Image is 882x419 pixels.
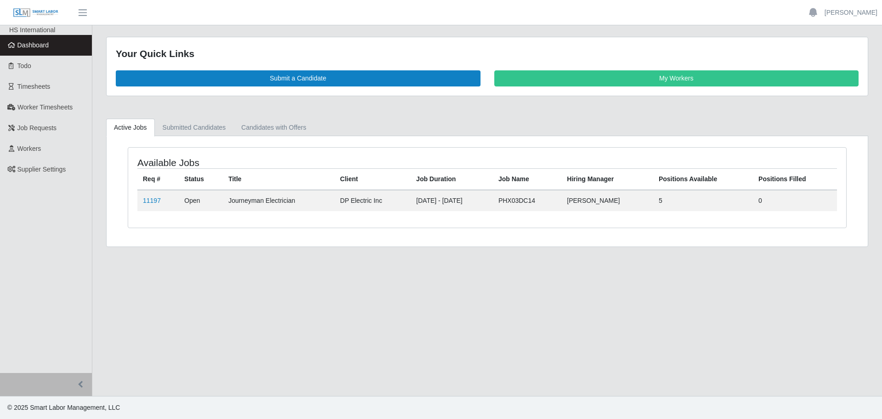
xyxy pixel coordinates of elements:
span: Workers [17,145,41,152]
a: 11197 [143,197,161,204]
td: 5 [653,190,753,211]
a: [PERSON_NAME] [825,8,877,17]
span: Dashboard [17,41,49,49]
th: Job Duration [411,168,493,190]
span: HS International [9,26,55,34]
img: SLM Logo [13,8,59,18]
div: Your Quick Links [116,46,859,61]
span: Todo [17,62,31,69]
th: Hiring Manager [561,168,653,190]
td: Open [179,190,223,211]
span: Job Requests [17,124,57,132]
th: Title [223,168,334,190]
a: Submit a Candidate [116,70,481,86]
a: My Workers [494,70,859,86]
td: [DATE] - [DATE] [411,190,493,211]
th: Positions Available [653,168,753,190]
a: Active Jobs [106,119,155,137]
td: [PERSON_NAME] [561,190,653,211]
td: Journeyman Electrician [223,190,334,211]
span: © 2025 Smart Labor Management, LLC [7,404,120,411]
span: Worker Timesheets [17,103,73,111]
th: Job Name [493,168,561,190]
th: Positions Filled [753,168,837,190]
h4: Available Jobs [137,157,421,168]
a: Candidates with Offers [233,119,314,137]
th: Req # [137,168,179,190]
th: Status [179,168,223,190]
span: Supplier Settings [17,166,66,173]
td: 0 [753,190,837,211]
td: PHX03DC14 [493,190,561,211]
th: Client [334,168,411,190]
td: DP Electric Inc [334,190,411,211]
span: Timesheets [17,83,51,90]
a: Submitted Candidates [155,119,234,137]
